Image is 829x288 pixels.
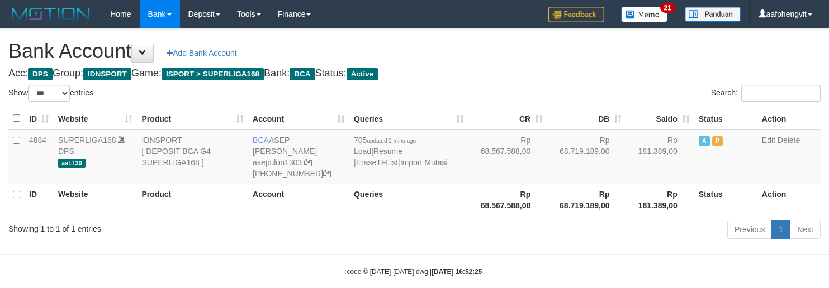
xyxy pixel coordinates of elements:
th: Saldo: activate to sort column ascending [626,108,694,129]
div: Showing 1 to 1 of 1 entries [8,219,337,234]
a: Load [354,147,371,156]
a: Add Bank Account [159,44,244,63]
a: SUPERLIGA168 [58,136,116,145]
span: DPS [28,68,53,80]
input: Search: [741,85,821,102]
td: 4884 [25,129,54,184]
span: 705 [354,136,416,145]
strong: [DATE] 16:52:25 [432,268,482,276]
td: Rp 68.567.588,00 [468,129,547,184]
select: Showentries [28,85,70,102]
img: Button%20Memo.svg [621,7,668,22]
th: Account: activate to sort column ascending [248,108,349,129]
th: ID: activate to sort column ascending [25,108,54,129]
label: Show entries [8,85,93,102]
a: Previous [727,220,772,239]
a: Edit [762,136,775,145]
a: Delete [778,136,800,145]
span: aaf-130 [58,159,86,168]
th: Product: activate to sort column ascending [137,108,248,129]
label: Search: [711,85,821,102]
td: Rp 181.389,00 [626,129,694,184]
th: Website [54,184,137,215]
span: | | | [354,136,448,167]
th: Account [248,184,349,215]
th: Status [694,184,757,215]
th: Status [694,108,757,129]
th: Website: activate to sort column ascending [54,108,137,129]
th: Action [757,184,821,215]
a: asepulun1303 [253,158,302,167]
td: Rp 68.719.189,00 [547,129,626,184]
td: ASEP [PERSON_NAME] [PHONE_NUMBER] [248,129,349,184]
span: Active [699,136,710,146]
th: Action [757,108,821,129]
th: Rp 68.567.588,00 [468,184,547,215]
a: EraseTFList [356,158,398,167]
th: DB: activate to sort column ascending [547,108,626,129]
span: BCA [290,68,315,80]
th: Product [137,184,248,215]
th: CR: activate to sort column ascending [468,108,547,129]
a: 1 [771,220,790,239]
img: panduan.png [685,7,741,22]
a: Import Mutasi [400,158,448,167]
a: Copy asepulun1303 to clipboard [304,158,312,167]
th: Rp 181.389,00 [626,184,694,215]
span: BCA [253,136,269,145]
th: Queries [349,184,468,215]
span: ISPORT > SUPERLIGA168 [162,68,264,80]
span: 21 [660,3,675,13]
span: Paused [712,136,723,146]
td: IDNSPORT [ DEPOSIT BCA G4 SUPERLIGA168 ] [137,129,248,184]
a: Copy 4062281875 to clipboard [323,169,331,178]
td: DPS [54,129,137,184]
a: Next [790,220,821,239]
span: updated 2 mins ago [367,138,416,144]
th: Rp 68.719.189,00 [547,184,626,215]
th: Queries: activate to sort column ascending [349,108,468,129]
small: code © [DATE]-[DATE] dwg | [347,268,482,276]
img: Feedback.jpg [548,7,604,22]
span: IDNSPORT [83,68,131,80]
img: MOTION_logo.png [8,6,93,22]
a: Resume [373,147,402,156]
h4: Acc: Group: Game: Bank: Status: [8,68,821,79]
span: Active [347,68,378,80]
th: ID [25,184,54,215]
h1: Bank Account [8,40,821,63]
